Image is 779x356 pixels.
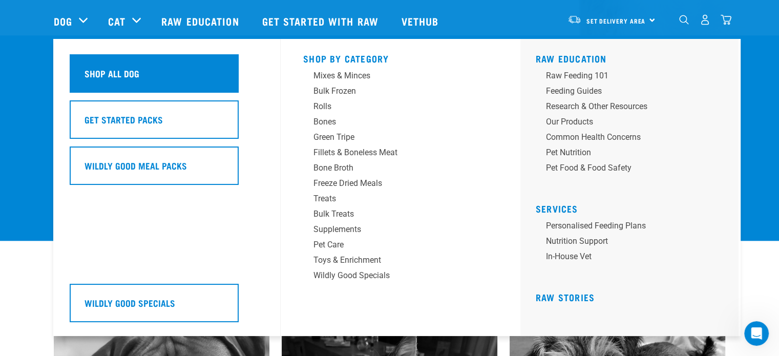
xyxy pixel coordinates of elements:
[536,250,730,266] a: In-house vet
[546,146,706,159] div: Pet Nutrition
[313,146,473,159] div: Fillets & Boneless Meat
[536,85,730,100] a: Feeding Guides
[151,1,251,41] a: Raw Education
[586,19,646,23] span: Set Delivery Area
[700,14,710,25] img: user.png
[252,1,391,41] a: Get started with Raw
[70,54,264,100] a: Shop All Dog
[303,116,498,131] a: Bones
[313,193,473,205] div: Treats
[85,67,139,80] h5: Shop All Dog
[313,177,473,190] div: Freeze Dried Meals
[546,131,706,143] div: Common Health Concerns
[313,223,473,236] div: Supplements
[303,162,498,177] a: Bone Broth
[85,113,163,126] h5: Get Started Packs
[313,269,473,282] div: Wildly Good Specials
[536,131,730,146] a: Common Health Concerns
[313,131,473,143] div: Green Tripe
[303,254,498,269] a: Toys & Enrichment
[54,13,72,29] a: Dog
[536,56,607,61] a: Raw Education
[536,116,730,131] a: Our Products
[313,100,473,113] div: Rolls
[303,269,498,285] a: Wildly Good Specials
[303,223,498,239] a: Supplements
[536,220,730,235] a: Personalised Feeding Plans
[313,85,473,97] div: Bulk Frozen
[70,146,264,193] a: Wildly Good Meal Packs
[536,162,730,177] a: Pet Food & Food Safety
[546,162,706,174] div: Pet Food & Food Safety
[721,14,731,25] img: home-icon@2x.png
[303,85,498,100] a: Bulk Frozen
[546,70,706,82] div: Raw Feeding 101
[536,203,730,212] h5: Services
[744,321,769,346] iframe: Intercom live chat
[546,116,706,128] div: Our Products
[546,100,706,113] div: Research & Other Resources
[546,85,706,97] div: Feeding Guides
[85,159,187,172] h5: Wildly Good Meal Packs
[313,239,473,251] div: Pet Care
[391,1,452,41] a: Vethub
[313,70,473,82] div: Mixes & Minces
[567,15,581,24] img: van-moving.png
[313,162,473,174] div: Bone Broth
[313,208,473,220] div: Bulk Treats
[108,13,125,29] a: Cat
[313,116,473,128] div: Bones
[303,193,498,208] a: Treats
[303,131,498,146] a: Green Tripe
[303,53,498,61] h5: Shop By Category
[85,296,175,309] h5: Wildly Good Specials
[303,239,498,254] a: Pet Care
[70,100,264,146] a: Get Started Packs
[303,146,498,162] a: Fillets & Boneless Meat
[679,15,689,25] img: home-icon-1@2x.png
[536,295,595,300] a: Raw Stories
[303,100,498,116] a: Rolls
[303,208,498,223] a: Bulk Treats
[303,70,498,85] a: Mixes & Minces
[313,254,473,266] div: Toys & Enrichment
[536,235,730,250] a: Nutrition Support
[303,177,498,193] a: Freeze Dried Meals
[536,100,730,116] a: Research & Other Resources
[536,146,730,162] a: Pet Nutrition
[536,70,730,85] a: Raw Feeding 101
[70,284,264,330] a: Wildly Good Specials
